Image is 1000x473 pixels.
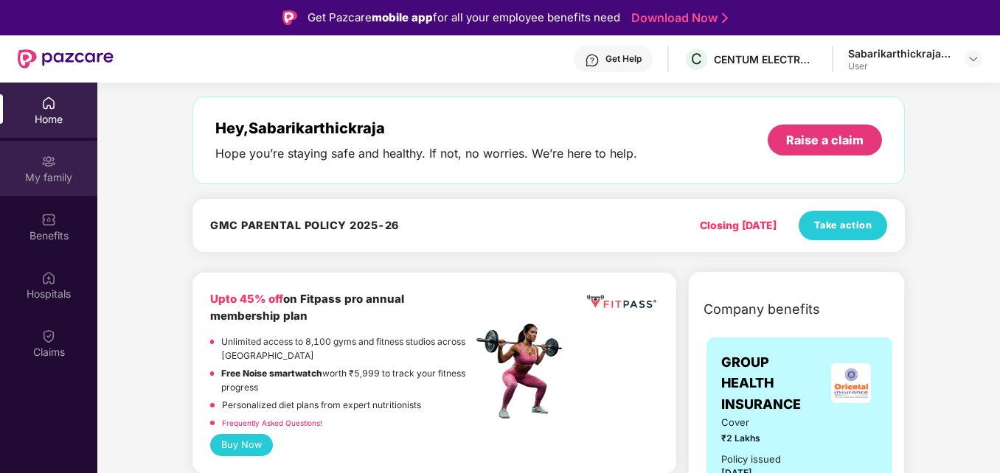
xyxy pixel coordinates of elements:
[848,46,951,60] div: Sabarikarthickraja N
[799,211,887,240] button: Take action
[786,132,864,148] div: Raise a claim
[584,290,659,314] img: fppp.png
[700,217,777,234] div: Closing [DATE]
[210,434,272,456] button: Buy Now
[222,399,421,413] p: Personalized diet plans from expert nutritionists
[282,10,297,25] img: Logo
[691,50,702,68] span: C
[308,9,620,27] div: Get Pazcare for all your employee benefits need
[814,218,872,233] span: Take action
[631,10,723,26] a: Download Now
[704,299,820,320] span: Company benefits
[215,119,637,137] div: Hey, Sabarikarthickraja
[210,292,404,323] b: on Fitpass pro annual membership plan
[721,415,789,430] span: Cover
[18,49,114,69] img: New Pazcare Logo
[41,329,56,343] img: svg+xml;base64,PHN2ZyBpZD0iQ2xhaW0iIHhtbG5zPSJodHRwOi8vd3d3LnczLm9yZy8yMDAwL3N2ZyIgd2lkdGg9IjIwIi...
[721,432,789,446] span: ₹2 Lakhs
[222,418,322,427] a: Frequently Asked Questions!
[41,154,56,169] img: svg+xml;base64,PHN2ZyB3aWR0aD0iMjAiIGhlaWdodD0iMjAiIHZpZXdCb3g9IjAgMCAyMCAyMCIgZmlsbD0ibm9uZSIgeG...
[472,320,575,423] img: fpp.png
[722,10,728,26] img: Stroke
[372,10,433,24] strong: mobile app
[721,452,781,467] div: Policy issued
[714,52,817,66] div: CENTUM ELECTRONICS LIMITED
[41,96,56,111] img: svg+xml;base64,PHN2ZyBpZD0iSG9tZSIgeG1sbnM9Imh0dHA6Ly93d3cudzMub3JnLzIwMDAvc3ZnIiB3aWR0aD0iMjAiIG...
[210,292,283,306] b: Upto 45% off
[221,367,471,395] p: worth ₹5,999 to track your fitness progress
[210,218,399,233] h4: GMC PARENTAL POLICY 2025-26
[41,212,56,227] img: svg+xml;base64,PHN2ZyBpZD0iQmVuZWZpdHMiIHhtbG5zPSJodHRwOi8vd3d3LnczLm9yZy8yMDAwL3N2ZyIgd2lkdGg9Ij...
[215,146,637,161] div: Hope you’re staying safe and healthy. If not, no worries. We’re here to help.
[221,368,322,379] strong: Free Noise smartwatch
[605,53,642,65] div: Get Help
[848,60,951,72] div: User
[721,352,825,415] span: GROUP HEALTH INSURANCE
[221,335,472,363] p: Unlimited access to 8,100 gyms and fitness studios across [GEOGRAPHIC_DATA]
[585,53,600,68] img: svg+xml;base64,PHN2ZyBpZD0iSGVscC0zMngzMiIgeG1sbnM9Imh0dHA6Ly93d3cudzMub3JnLzIwMDAvc3ZnIiB3aWR0aD...
[968,53,979,65] img: svg+xml;base64,PHN2ZyBpZD0iRHJvcGRvd24tMzJ4MzIiIHhtbG5zPSJodHRwOi8vd3d3LnczLm9yZy8yMDAwL3N2ZyIgd2...
[831,363,871,403] img: insurerLogo
[41,270,56,285] img: svg+xml;base64,PHN2ZyBpZD0iSG9zcGl0YWxzIiB4bWxucz0iaHR0cDovL3d3dy53My5vcmcvMjAwMC9zdmciIHdpZHRoPS...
